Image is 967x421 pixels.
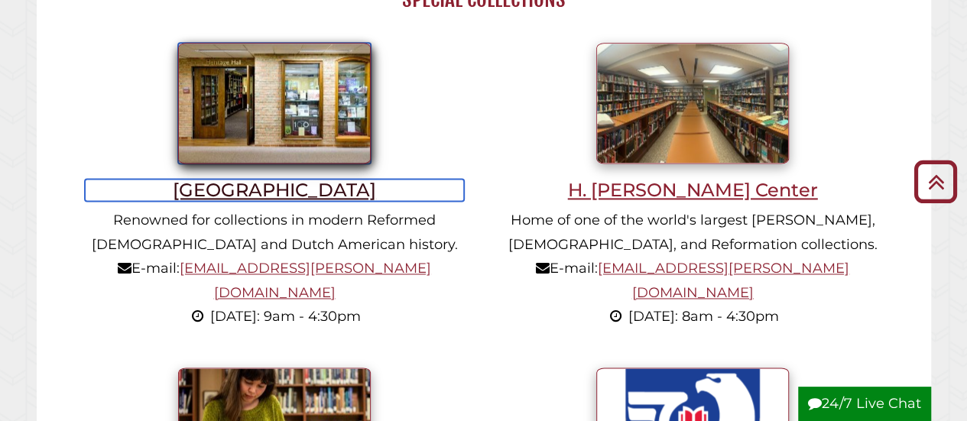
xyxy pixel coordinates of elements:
a: [GEOGRAPHIC_DATA] [85,94,464,201]
p: Home of one of the world's largest [PERSON_NAME], [DEMOGRAPHIC_DATA], and Reformation collections... [503,209,882,329]
p: Renowned for collections in modern Reformed [DEMOGRAPHIC_DATA] and Dutch American history. E-mail: [85,209,464,329]
h3: H. [PERSON_NAME] Center [503,179,882,201]
span: [DATE]: 9am - 4:30pm [210,308,361,325]
a: [EMAIL_ADDRESS][PERSON_NAME][DOMAIN_NAME] [598,260,849,301]
a: [EMAIL_ADDRESS][PERSON_NAME][DOMAIN_NAME] [180,260,431,301]
img: Heritage Hall entrance [178,43,371,164]
a: H. [PERSON_NAME] Center [503,94,882,201]
a: Back to Top [908,169,963,194]
h3: [GEOGRAPHIC_DATA] [85,179,464,201]
span: [DATE]: 8am - 4:30pm [628,308,779,325]
img: Inside Meeter Center [596,43,789,164]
